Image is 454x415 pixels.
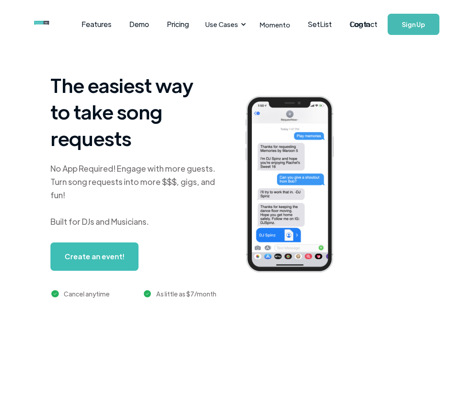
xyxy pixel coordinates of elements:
[238,91,352,280] img: iphone screenshot
[144,290,151,298] img: green checkmark
[156,288,216,299] div: As little as $7/month
[158,11,198,38] a: Pricing
[388,14,439,35] a: Sign Up
[50,162,216,228] div: No App Required! Engage with more guests. Turn song requests into more $$$, gigs, and fun! Built ...
[205,19,238,29] div: Use Cases
[34,21,65,25] img: requestnow logo
[251,12,299,38] a: Momento
[64,288,110,299] div: Cancel anytime
[341,9,379,40] a: Log In
[200,11,249,38] div: Use Cases
[50,72,216,151] h1: The easiest way to take song requests
[51,290,59,298] img: green checkmark
[50,242,139,271] a: Create an event!
[73,11,120,38] a: Features
[120,11,158,38] a: Demo
[34,15,50,33] a: home
[299,11,341,38] a: SetList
